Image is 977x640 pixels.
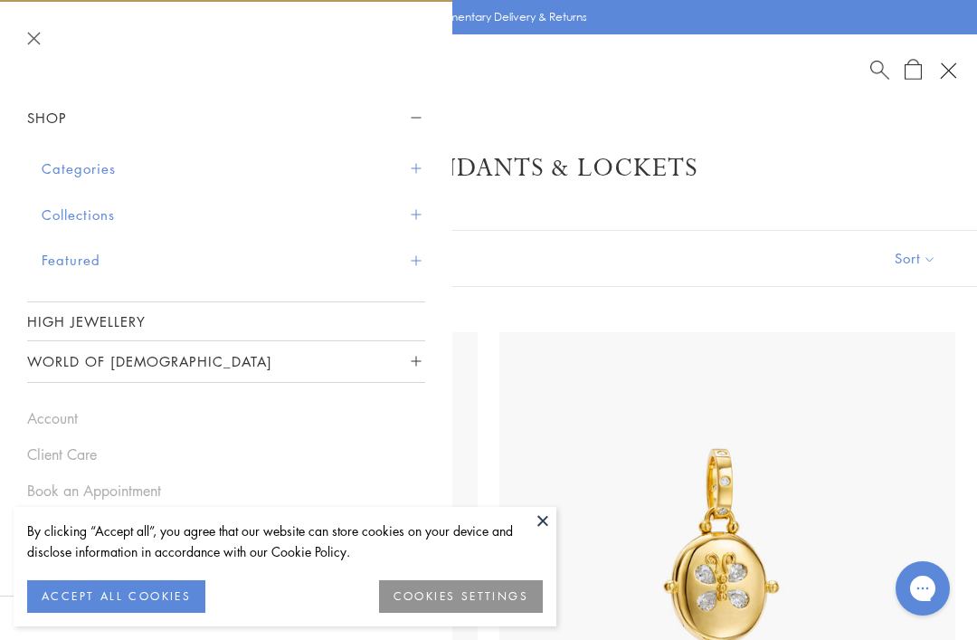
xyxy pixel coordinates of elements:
[933,55,963,86] button: Open navigation
[42,237,425,283] button: Featured
[27,32,41,45] button: Close navigation
[27,408,425,428] a: Account
[27,481,425,501] a: Book an Appointment
[27,444,425,464] a: Client Care
[870,59,889,81] a: Search
[905,59,922,81] a: Open Shopping Bag
[27,521,543,562] div: By clicking “Accept all”, you agree that our website can store cookies on your device and disclos...
[887,555,959,622] iframe: Gorgias live chat messenger
[42,192,425,238] button: Collections
[45,152,932,185] h1: Charms, Pendants & Lockets
[42,146,425,192] button: Categories
[27,98,425,383] nav: Sidebar navigation
[27,580,205,613] button: ACCEPT ALL COOKIES
[27,98,425,139] button: Shop
[27,341,425,382] button: World of [DEMOGRAPHIC_DATA]
[27,302,425,340] a: High Jewellery
[854,231,977,286] button: Show sort by
[379,580,543,613] button: COOKIES SETTINGS
[382,8,587,26] p: Enjoy Complimentary Delivery & Returns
